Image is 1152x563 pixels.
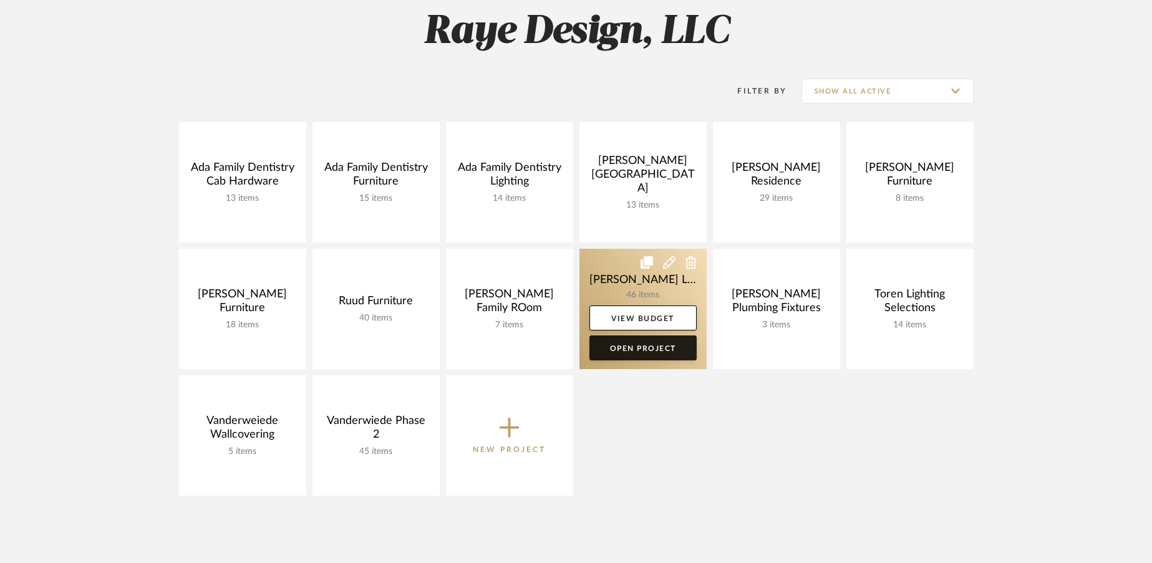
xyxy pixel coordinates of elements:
[856,320,964,330] div: 14 items
[723,287,830,320] div: [PERSON_NAME] Plumbing Fixtures
[856,193,964,204] div: 8 items
[189,320,296,330] div: 18 items
[322,161,430,193] div: Ada Family Dentistry Furniture
[446,375,573,496] button: New Project
[589,335,697,360] a: Open Project
[589,154,697,200] div: [PERSON_NAME] [GEOGRAPHIC_DATA]
[723,320,830,330] div: 3 items
[189,193,296,204] div: 13 items
[473,443,546,456] p: New Project
[322,313,430,324] div: 40 items
[189,287,296,320] div: [PERSON_NAME] Furniture
[456,161,563,193] div: Ada Family Dentistry Lighting
[456,320,563,330] div: 7 items
[589,200,697,211] div: 13 items
[322,414,430,446] div: Vanderwiede Phase 2
[322,193,430,204] div: 15 items
[189,446,296,457] div: 5 items
[189,161,296,193] div: Ada Family Dentistry Cab Hardware
[722,85,787,97] div: Filter By
[456,193,563,204] div: 14 items
[856,287,964,320] div: Toren Lighting Selections
[723,193,830,204] div: 29 items
[856,161,964,193] div: [PERSON_NAME] Furniture
[456,287,563,320] div: [PERSON_NAME] Family ROom
[127,9,1025,55] h2: Raye Design, LLC
[189,414,296,446] div: Vanderweiede Wallcovering
[322,294,430,313] div: Ruud Furniture
[322,446,430,457] div: 45 items
[589,306,697,330] a: View Budget
[723,161,830,193] div: [PERSON_NAME] Residence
